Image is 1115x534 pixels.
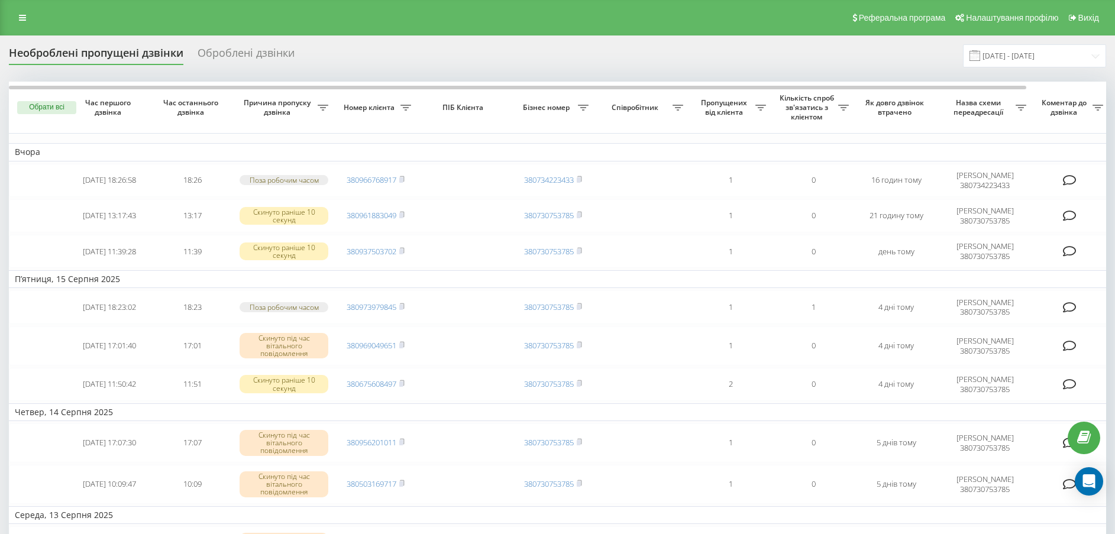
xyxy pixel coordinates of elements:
td: 21 годину тому [855,199,938,232]
td: [DATE] 11:50:42 [68,368,151,401]
td: 11:39 [151,235,234,268]
span: Коментар до дзвінка [1038,98,1093,116]
td: 17:01 [151,326,234,365]
td: 10:09 [151,465,234,504]
div: Скинуто раніше 10 секунд [240,207,328,225]
a: 380730753785 [524,378,574,389]
td: [DATE] 18:26:58 [68,164,151,197]
td: [DATE] 11:39:28 [68,235,151,268]
a: 380961883049 [347,210,396,221]
span: ПІБ Клієнта [427,103,502,112]
td: 5 днів тому [855,465,938,504]
a: 380730753785 [524,478,574,489]
span: Бізнес номер [518,103,578,112]
a: 380966768917 [347,174,396,185]
a: 380730753785 [524,246,574,257]
td: 4 дні тому [855,368,938,401]
td: 18:26 [151,164,234,197]
td: [PERSON_NAME] 380730753785 [938,199,1032,232]
td: [PERSON_NAME] 380730753785 [938,290,1032,323]
td: 0 [772,235,855,268]
td: [PERSON_NAME] 380730753785 [938,423,1032,462]
td: 0 [772,465,855,504]
td: 11:51 [151,368,234,401]
div: Скинуто під час вітального повідомлення [240,430,328,456]
a: 380503169717 [347,478,396,489]
td: [DATE] 13:17:43 [68,199,151,232]
span: Вихід [1078,13,1099,22]
td: 0 [772,368,855,401]
td: 1 [772,290,855,323]
td: 18:23 [151,290,234,323]
td: 0 [772,326,855,365]
td: 0 [772,164,855,197]
td: 4 дні тому [855,290,938,323]
td: 13:17 [151,199,234,232]
td: [PERSON_NAME] 380730753785 [938,235,1032,268]
a: 380730753785 [524,302,574,312]
td: [PERSON_NAME] 380730753785 [938,465,1032,504]
span: Реферальна програма [859,13,946,22]
td: 2 [689,368,772,401]
td: [DATE] 10:09:47 [68,465,151,504]
div: Поза робочим часом [240,302,328,312]
span: Номер клієнта [340,103,400,112]
td: 1 [689,465,772,504]
a: 380973979845 [347,302,396,312]
a: 380734223433 [524,174,574,185]
span: Час першого дзвінка [77,98,141,116]
a: 380969049651 [347,340,396,351]
td: [PERSON_NAME] 380730753785 [938,326,1032,365]
span: Час останнього дзвінка [160,98,224,116]
a: 380730753785 [524,437,574,448]
td: [DATE] 17:01:40 [68,326,151,365]
td: 1 [689,326,772,365]
div: Поза робочим часом [240,175,328,185]
td: [PERSON_NAME] 380730753785 [938,368,1032,401]
button: Обрати всі [17,101,76,114]
div: Необроблені пропущені дзвінки [9,47,183,65]
td: 1 [689,290,772,323]
div: Скинуто раніше 10 секунд [240,375,328,393]
div: Скинуто під час вітального повідомлення [240,471,328,497]
td: 5 днів тому [855,423,938,462]
span: Пропущених від клієнта [695,98,755,116]
td: 1 [689,423,772,462]
span: Співробітник [600,103,673,112]
td: [DATE] 17:07:30 [68,423,151,462]
div: Open Intercom Messenger [1075,467,1103,496]
td: 0 [772,199,855,232]
a: 380730753785 [524,340,574,351]
span: Назва схеми переадресації [943,98,1016,116]
td: 17:07 [151,423,234,462]
td: [DATE] 18:23:02 [68,290,151,323]
td: [PERSON_NAME] 380734223433 [938,164,1032,197]
td: 16 годин тому [855,164,938,197]
span: Кількість спроб зв'язатись з клієнтом [778,93,838,121]
span: Причина пропуску дзвінка [240,98,318,116]
div: Оброблені дзвінки [198,47,295,65]
a: 380675608497 [347,378,396,389]
td: 1 [689,235,772,268]
a: 380730753785 [524,210,574,221]
a: 380956201011 [347,437,396,448]
div: Скинуто раніше 10 секунд [240,242,328,260]
div: Скинуто під час вітального повідомлення [240,333,328,359]
td: 1 [689,199,772,232]
a: 380937503702 [347,246,396,257]
td: день тому [855,235,938,268]
span: Налаштування профілю [966,13,1058,22]
td: 4 дні тому [855,326,938,365]
td: 1 [689,164,772,197]
span: Як довго дзвінок втрачено [864,98,928,116]
td: 0 [772,423,855,462]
